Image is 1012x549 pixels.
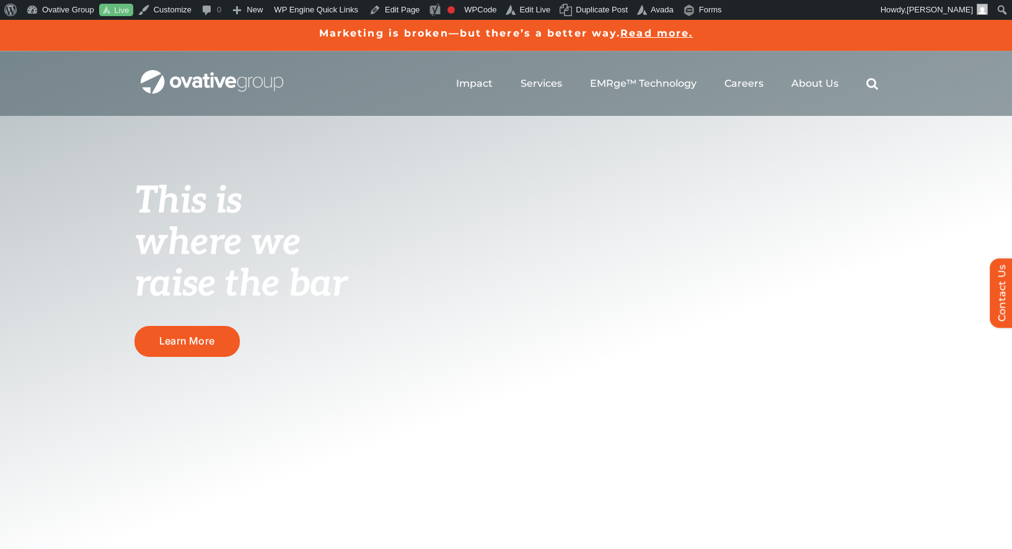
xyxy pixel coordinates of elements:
[134,326,240,356] a: Learn More
[791,77,838,90] a: About Us
[134,179,242,224] span: This is
[724,77,763,90] a: Careers
[521,77,562,90] a: Services
[907,5,973,14] span: [PERSON_NAME]
[456,77,493,90] a: Impact
[590,77,697,90] a: EMRge™ Technology
[141,69,283,81] a: OG_Full_horizontal_WHT
[159,335,214,347] span: Learn More
[620,27,693,39] a: Read more.
[319,27,621,39] a: Marketing is broken—but there’s a better way.
[866,77,878,90] a: Search
[456,64,878,103] nav: Menu
[134,221,347,307] span: where we raise the bar
[447,6,455,14] div: Focus keyphrase not set
[99,4,133,17] a: Live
